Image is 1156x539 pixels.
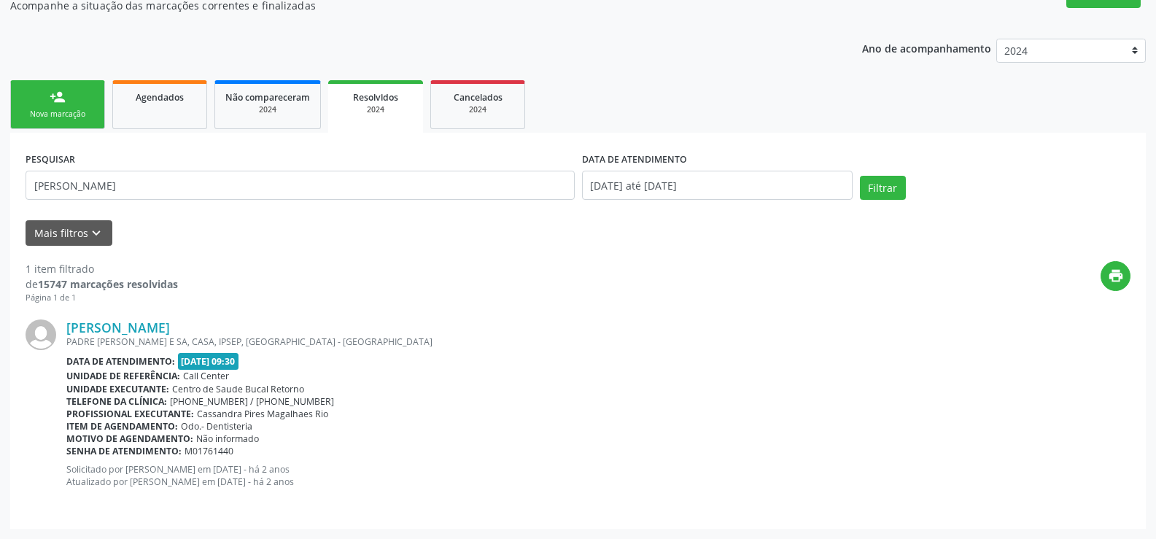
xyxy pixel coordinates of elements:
div: Nova marcação [21,109,94,120]
b: Unidade executante: [66,383,169,395]
span: Call Center [183,370,229,382]
div: 2024 [225,104,310,115]
a: [PERSON_NAME] [66,319,170,336]
p: Solicitado por [PERSON_NAME] em [DATE] - há 2 anos Atualizado por [PERSON_NAME] em [DATE] - há 2 ... [66,463,1130,488]
div: de [26,276,178,292]
div: PADRE [PERSON_NAME] E SA, CASA, IPSEP, [GEOGRAPHIC_DATA] - [GEOGRAPHIC_DATA] [66,336,1130,348]
div: 2024 [338,104,413,115]
button: Mais filtroskeyboard_arrow_down [26,220,112,246]
span: Odo.- Dentisteria [181,420,252,433]
p: Ano de acompanhamento [862,39,991,57]
button: Filtrar [860,176,906,201]
input: Nome, código do beneficiário ou CPF [26,171,575,200]
b: Senha de atendimento: [66,445,182,457]
span: Não compareceram [225,91,310,104]
b: Telefone da clínica: [66,395,167,408]
b: Item de agendamento: [66,420,178,433]
span: [DATE] 09:30 [178,353,239,370]
span: Cassandra Pires Magalhaes Rio [197,408,328,420]
label: DATA DE ATENDIMENTO [582,148,687,171]
b: Motivo de agendamento: [66,433,193,445]
b: Profissional executante: [66,408,194,420]
span: Cancelados [454,91,503,104]
span: [PHONE_NUMBER] / [PHONE_NUMBER] [170,395,334,408]
b: Unidade de referência: [66,370,180,382]
span: M01761440 [185,445,233,457]
div: 1 item filtrado [26,261,178,276]
span: Agendados [136,91,184,104]
input: Selecione um intervalo [582,171,853,200]
div: 2024 [441,104,514,115]
div: person_add [50,89,66,105]
span: Não informado [196,433,259,445]
span: Centro de Saude Bucal Retorno [172,383,304,395]
label: PESQUISAR [26,148,75,171]
strong: 15747 marcações resolvidas [38,277,178,291]
b: Data de atendimento: [66,355,175,368]
i: keyboard_arrow_down [88,225,104,241]
i: print [1108,268,1124,284]
span: Resolvidos [353,91,398,104]
button: print [1101,261,1130,291]
div: Página 1 de 1 [26,292,178,304]
img: img [26,319,56,350]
